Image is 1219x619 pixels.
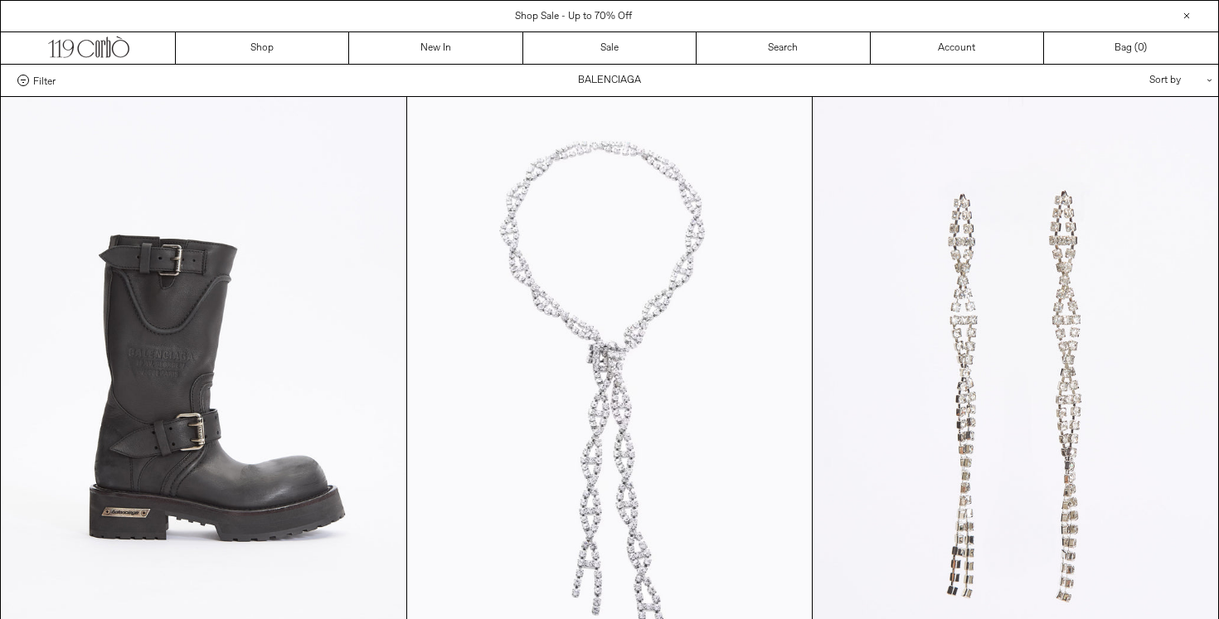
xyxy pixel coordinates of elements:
[1044,32,1217,64] a: Bag ()
[523,32,697,64] a: Sale
[349,32,522,64] a: New In
[176,32,349,64] a: Shop
[515,10,632,23] a: Shop Sale - Up to 70% Off
[697,32,870,64] a: Search
[33,75,56,86] span: Filter
[1138,41,1147,56] span: )
[1052,65,1202,96] div: Sort by
[1138,41,1144,55] span: 0
[871,32,1044,64] a: Account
